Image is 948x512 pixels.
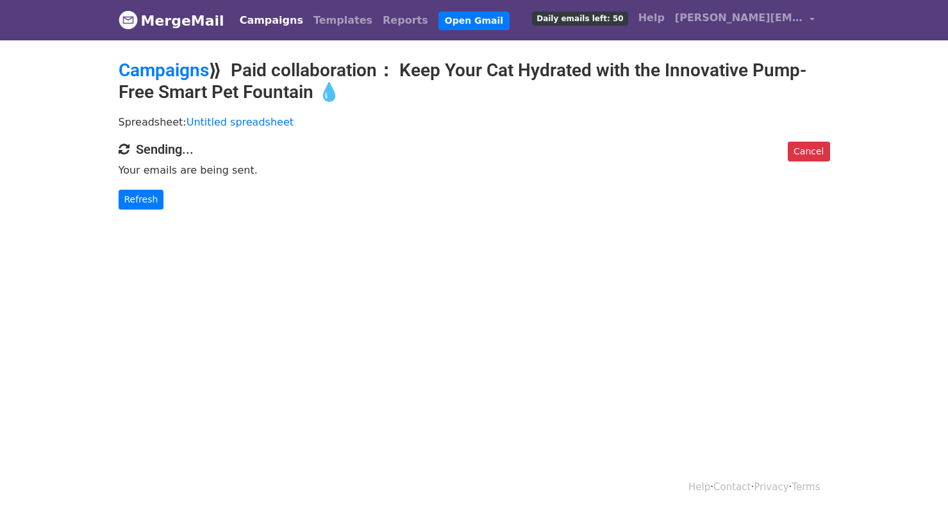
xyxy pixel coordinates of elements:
[792,481,820,493] a: Terms
[633,5,670,31] a: Help
[438,12,510,30] a: Open Gmail
[532,12,628,26] span: Daily emails left: 50
[754,481,788,493] a: Privacy
[119,115,830,129] p: Spreadsheet:
[670,5,820,35] a: [PERSON_NAME][EMAIL_ADDRESS][DOMAIN_NAME]
[378,8,433,33] a: Reports
[235,8,308,33] a: Campaigns
[788,142,829,161] a: Cancel
[119,10,138,29] img: MergeMail logo
[675,10,803,26] span: [PERSON_NAME][EMAIL_ADDRESS][DOMAIN_NAME]
[688,481,710,493] a: Help
[119,163,830,177] p: Your emails are being sent.
[119,190,164,210] a: Refresh
[527,5,633,31] a: Daily emails left: 50
[119,7,224,34] a: MergeMail
[119,60,830,103] h2: ⟫ Paid collaboration： Keep Your Cat Hydrated with the Innovative Pump-Free Smart Pet Fountain 💧
[187,116,294,128] a: Untitled spreadsheet
[308,8,378,33] a: Templates
[713,481,751,493] a: Contact
[119,142,830,157] h4: Sending...
[119,60,209,81] a: Campaigns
